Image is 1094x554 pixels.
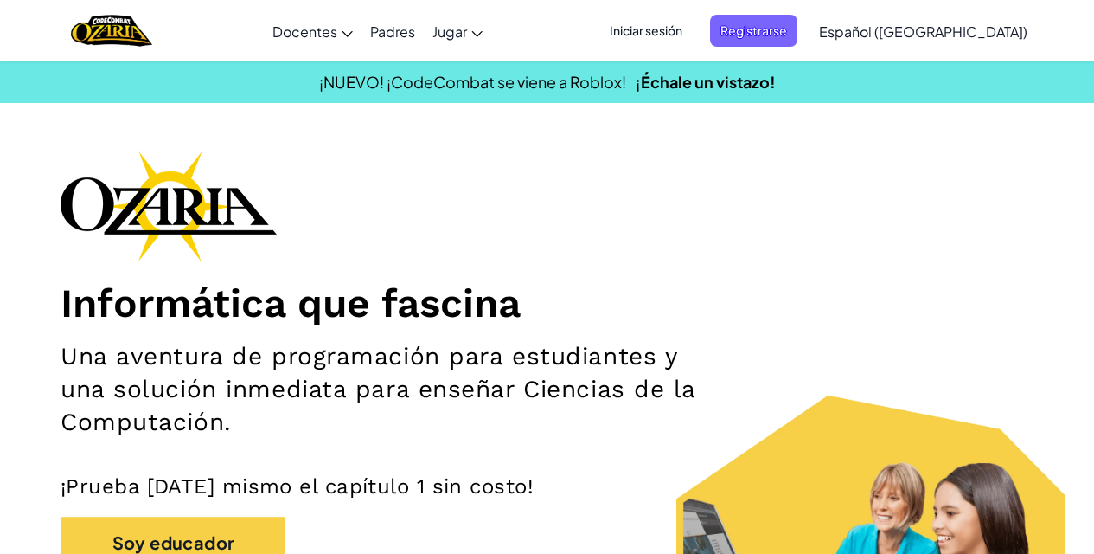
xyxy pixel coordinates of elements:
p: ¡Prueba [DATE] mismo el capítulo 1 sin costo! [61,473,1033,499]
h1: Informática que fascina [61,279,1033,327]
img: Home [71,13,151,48]
span: Español ([GEOGRAPHIC_DATA]) [819,23,1027,41]
a: Ozaria by CodeCombat logo [71,13,151,48]
button: Registrarse [710,15,797,47]
span: Jugar [432,23,467,41]
a: Padres [361,8,424,55]
span: Docentes [272,23,337,41]
button: Iniciar sesión [599,15,693,47]
h2: Una aventura de programación para estudiantes y una solución inmediata para enseñar Ciencias de l... [61,340,713,439]
a: Docentes [264,8,361,55]
a: Español ([GEOGRAPHIC_DATA]) [810,8,1036,55]
a: ¡Échale un vistazo! [635,72,776,92]
a: Jugar [424,8,491,55]
span: ¡NUEVO! ¡CodeCombat se viene a Roblox! [319,72,626,92]
img: Ozaria branding logo [61,151,277,261]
